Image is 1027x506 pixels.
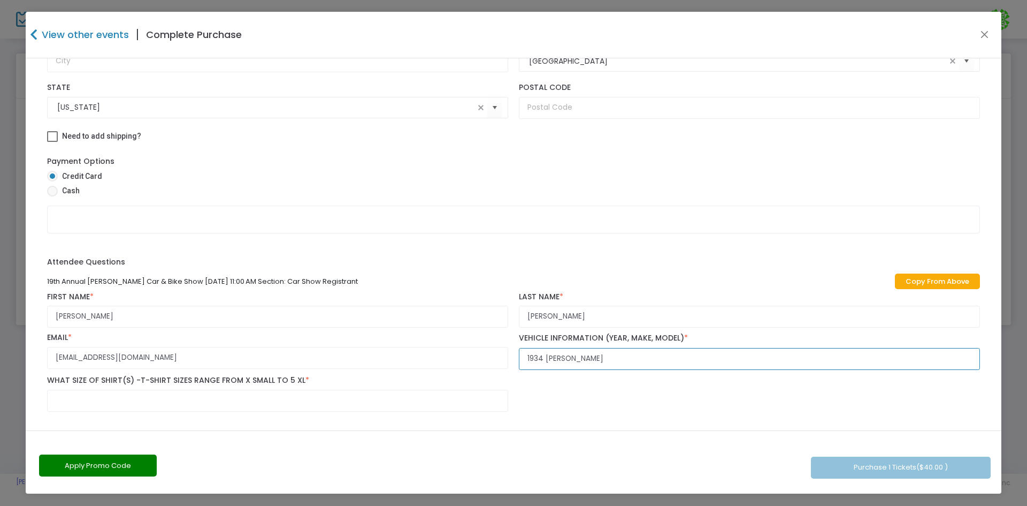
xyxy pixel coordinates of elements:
[895,274,980,289] a: Copy From Above
[47,376,309,386] label: What size of shirt(s) -T-Shirt Sizes range from X Small to 5 XL
[519,306,980,328] input: Last Name
[529,56,946,67] input: Select Country
[519,83,980,93] label: Postal Code
[57,102,474,113] input: Select State
[47,333,508,343] label: Email
[978,28,992,42] button: Close
[519,334,688,343] label: Vehicle Information (Year, Make, Model)
[47,50,508,72] input: City
[487,96,502,118] button: Select
[48,206,979,258] iframe: Secure Credit Card Form
[39,27,129,42] h4: View other events
[47,276,358,286] span: 19th Annual [PERSON_NAME] Car & Bike Show [DATE] 11:00 AM Section: Car Show Registrant
[47,256,125,268] label: Attendee Questions
[47,306,508,328] input: First Name
[47,156,114,167] label: Payment Options
[58,171,102,182] span: Credit Card
[959,50,974,72] button: Select
[474,101,487,114] span: clear
[47,347,508,369] input: Email
[58,185,80,197] span: Cash
[39,455,157,477] button: Apply Promo Code
[946,55,959,67] span: clear
[519,292,980,302] label: Last Name
[519,97,980,119] input: Postal Code
[146,27,242,42] h4: Complete Purchase
[129,25,146,44] span: |
[62,132,141,140] span: Need to add shipping?
[47,292,508,302] label: First Name
[47,83,508,93] label: State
